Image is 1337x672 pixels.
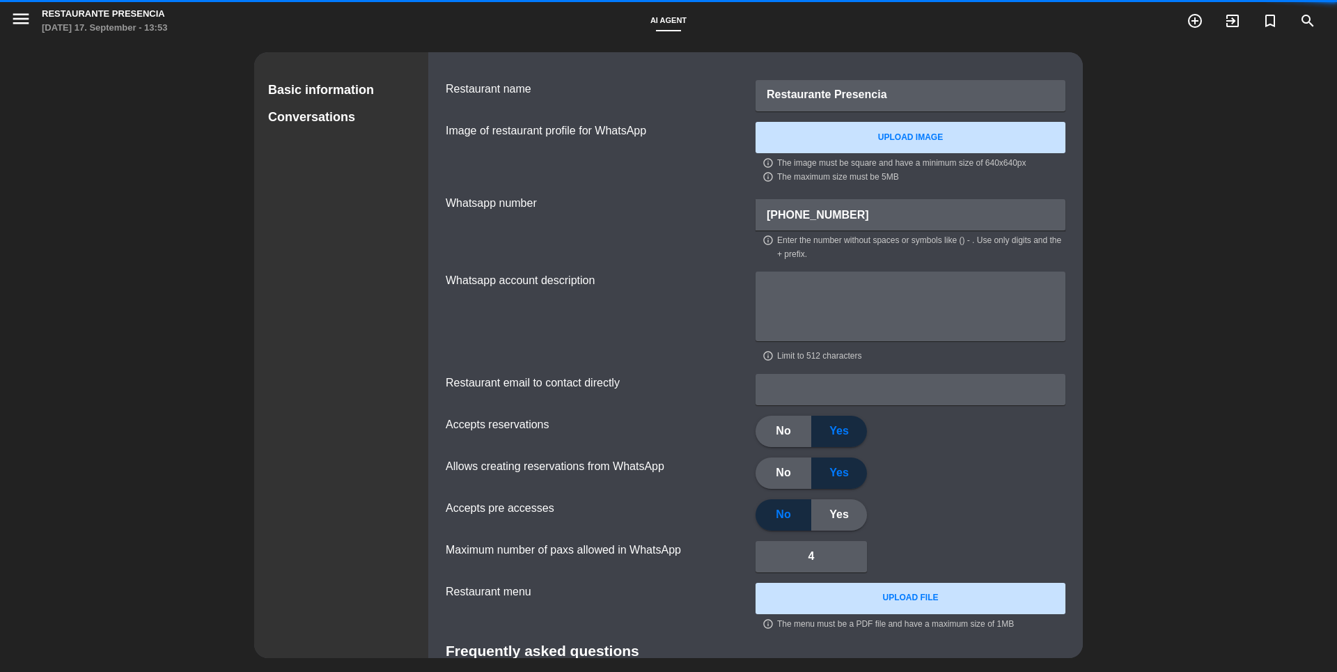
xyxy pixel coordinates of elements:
span: AI Agent [643,16,694,24]
span: The maximum size must be 5MB [777,171,899,185]
ngx-dropzone-label: UPLOAD FILE [883,591,939,605]
span: info [763,350,774,364]
div: Basic information [268,80,414,100]
div: Restaurant email to contact directly [446,374,756,405]
span: The image must be square and have a minimum size of 640x640px [777,157,1026,171]
span: No [776,422,790,440]
span: info [763,618,774,632]
div: Accepts pre accesses [446,499,756,531]
i: menu [10,8,31,29]
span: Yes [829,506,849,524]
div: Accepts reservations [446,416,756,447]
span: Enter the number without spaces or symbols like () - . Use only digits and the + prefix. [777,234,1065,261]
span: Yes [829,464,849,482]
i: add_circle_outline [1187,13,1203,29]
button: menu [10,8,31,33]
div: Conversations [268,107,414,127]
ngx-dropzone-label: UPLOAD IMAGE [878,131,943,145]
div: Restaurant name [446,80,756,111]
div: Maximum number of paxs allowed in WhatsApp [446,541,756,572]
div: [DATE] 17. September - 13:53 [42,21,167,35]
span: No [776,464,790,482]
div: Allows creating reservations from WhatsApp [446,458,756,489]
i: exit_to_app [1224,13,1241,29]
div: Whatsapp number [446,194,756,261]
i: turned_in_not [1262,13,1279,29]
span: info [763,235,774,261]
span: Yes [829,422,849,440]
span: info [763,157,774,171]
div: Restaurante Presencia [756,80,1065,111]
span: Limit to 512 characters [777,350,861,364]
div: Restaurant menu [446,583,756,632]
span: The menu must be a PDF file and have a maximum size of 1MB [777,618,1014,632]
i: search [1299,13,1316,29]
div: Restaurante Presencia [42,7,167,21]
span: info [763,171,774,185]
div: Frequently asked questions [446,641,1048,661]
span: No [776,506,790,524]
input: Type WhatsApp number here... [756,199,1065,230]
div: Image of restaurant profile for WhatsApp [446,122,738,140]
div: Whatsapp account description [446,272,756,363]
